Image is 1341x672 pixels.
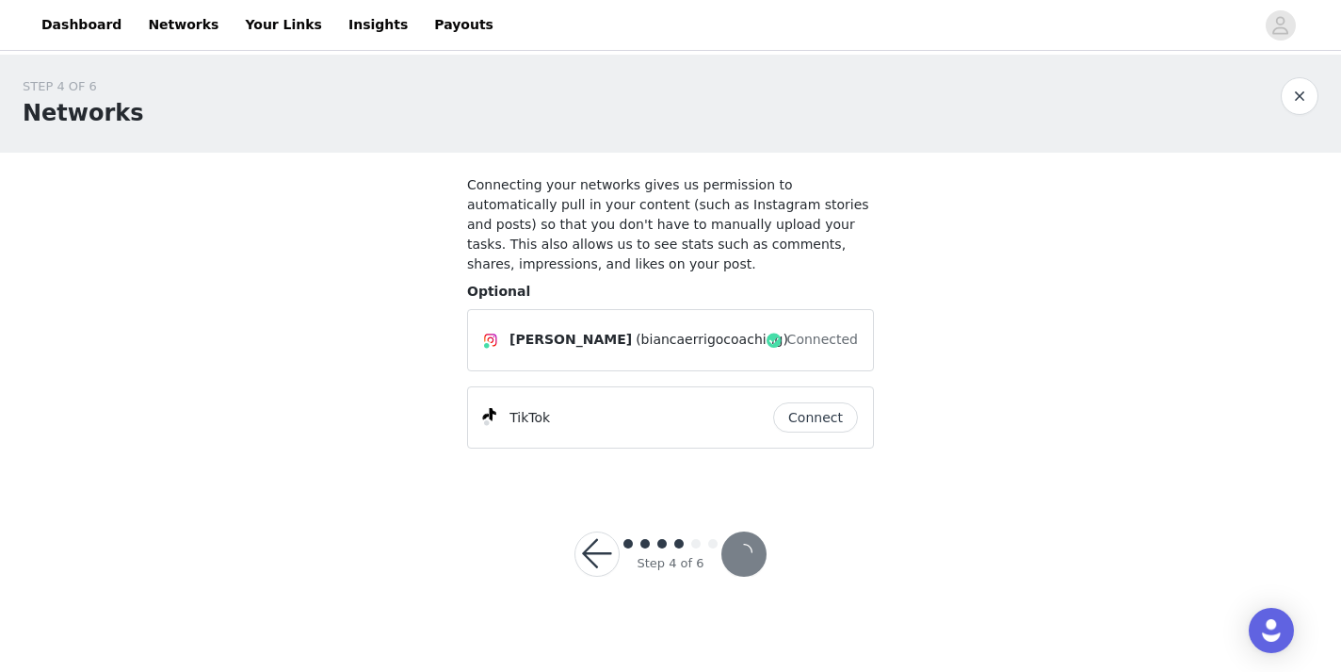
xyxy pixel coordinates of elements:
[773,402,858,433] button: Connect
[423,4,505,46] a: Payouts
[23,96,144,130] h1: Networks
[509,408,550,428] p: TikTok
[23,77,144,96] div: STEP 4 OF 6
[337,4,419,46] a: Insights
[30,4,133,46] a: Dashboard
[467,175,874,274] h4: Connecting your networks gives us permission to automatically pull in your content (such as Insta...
[1249,608,1294,653] div: Open Intercom Messenger
[137,4,230,46] a: Networks
[637,554,703,573] div: Step 4 of 6
[467,284,530,299] span: Optional
[1271,10,1289,41] div: avatar
[636,330,788,350] span: (biancaerrigocoaching)
[483,333,498,348] img: Instagram Icon
[509,330,632,350] span: [PERSON_NAME]
[234,4,333,46] a: Your Links
[787,330,858,350] span: Connected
